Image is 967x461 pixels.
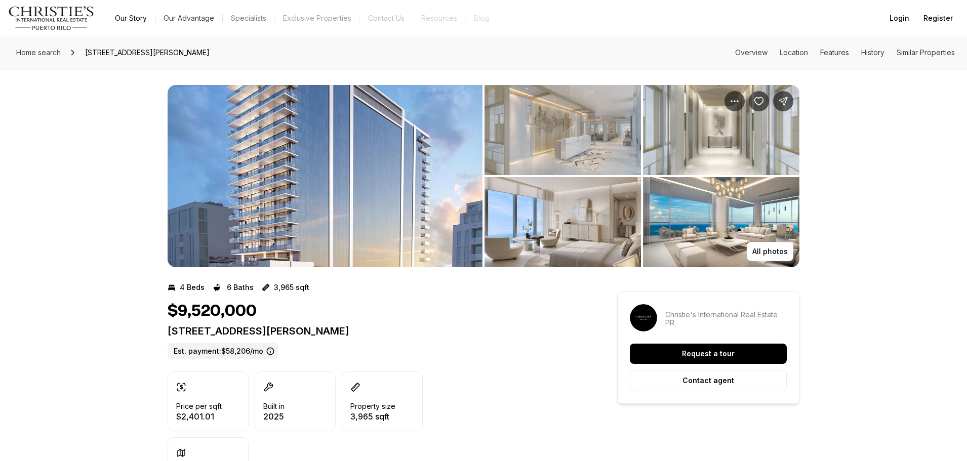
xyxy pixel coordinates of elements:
button: Request a tour [630,344,787,364]
span: [STREET_ADDRESS][PERSON_NAME] [81,45,214,61]
nav: Page section menu [735,49,955,57]
button: All photos [747,242,793,261]
a: Resources [413,11,465,25]
p: 2025 [263,412,285,421]
div: Listing Photos [168,85,799,267]
a: Skip to: Location [780,48,808,57]
p: 4 Beds [180,283,205,291]
p: $2,401.01 [176,412,222,421]
p: Built in [263,402,285,410]
button: 6 Baths [213,279,254,296]
li: 2 of 4 [485,85,799,267]
button: View image gallery [485,85,641,175]
p: Price per sqft [176,402,222,410]
a: Skip to: Similar Properties [897,48,955,57]
button: View image gallery [643,177,799,267]
p: 6 Baths [227,283,254,291]
a: Exclusive Properties [275,11,359,25]
h1: $9,520,000 [168,302,257,321]
button: Share Property: 1149 ASHFORD AVENUE VANDERBILT RESIDENCES #1602 [773,91,793,111]
button: Login [883,8,915,28]
button: View image gallery [168,85,482,267]
span: Home search [16,48,61,57]
span: Register [923,14,953,22]
p: [STREET_ADDRESS][PERSON_NAME] [168,325,581,337]
a: Our Advantage [155,11,222,25]
label: Est. payment: $58,206/mo [168,343,278,359]
a: Skip to: Features [820,48,849,57]
button: Property options [724,91,745,111]
a: Our Story [107,11,155,25]
p: Property size [350,402,395,410]
button: Contact Us [360,11,413,25]
a: Home search [12,45,65,61]
p: 3,965 sqft [274,283,309,291]
a: Skip to: Overview [735,48,768,57]
p: Christie's International Real Estate PR [665,311,787,327]
button: Save Property: 1149 ASHFORD AVENUE VANDERBILT RESIDENCES #1602 [749,91,769,111]
li: 1 of 4 [168,85,482,267]
a: Specialists [223,11,274,25]
p: Contact agent [682,376,734,385]
button: View image gallery [643,85,799,175]
a: Skip to: History [861,48,884,57]
p: Request a tour [682,350,735,358]
button: View image gallery [485,177,641,267]
p: All photos [752,247,788,256]
button: Contact agent [630,370,787,391]
p: 3,965 sqft [350,412,395,421]
img: logo [8,6,95,30]
a: Blog [466,11,497,25]
span: Login [890,14,909,22]
button: Register [917,8,959,28]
